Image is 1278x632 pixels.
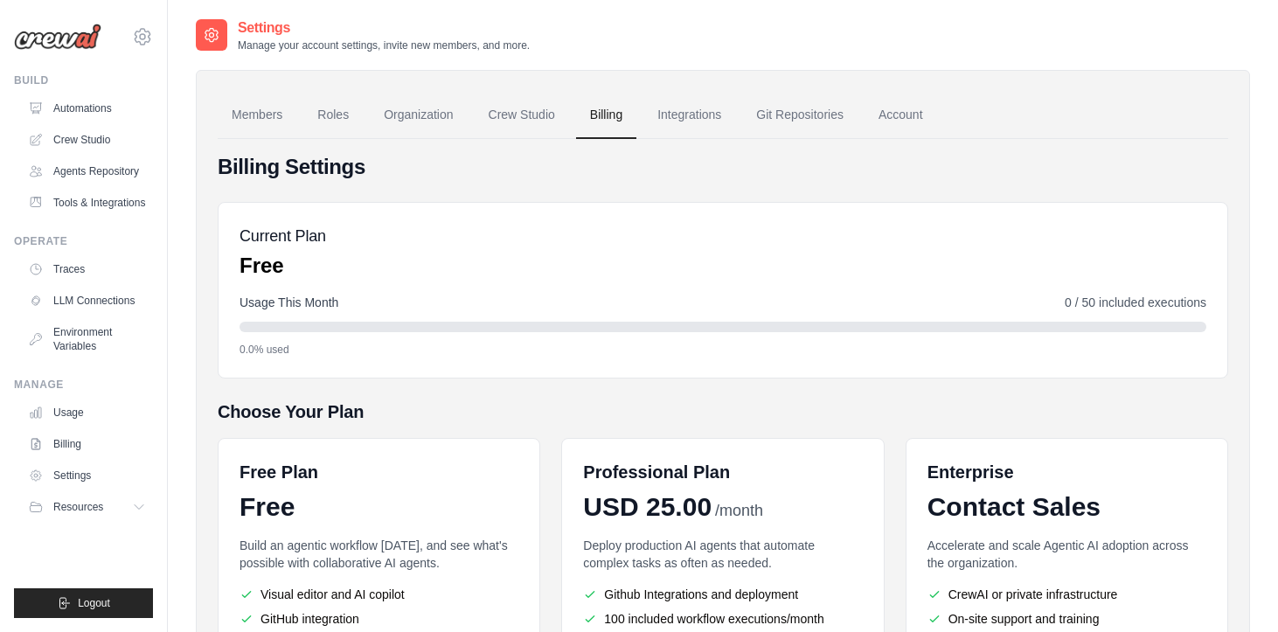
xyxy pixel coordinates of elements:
span: 0.0% used [240,343,289,357]
li: 100 included workflow executions/month [583,610,862,628]
a: Automations [21,94,153,122]
p: Deploy production AI agents that automate complex tasks as often as needed. [583,537,862,572]
div: Contact Sales [927,491,1206,523]
span: /month [715,499,763,523]
button: Resources [21,493,153,521]
p: Build an agentic workflow [DATE], and see what's possible with collaborative AI agents. [240,537,518,572]
div: Operate [14,234,153,248]
a: Billing [21,430,153,458]
h6: Free Plan [240,460,318,484]
li: On-site support and training [927,610,1206,628]
a: Settings [21,462,153,490]
h6: Enterprise [927,460,1206,484]
h5: Current Plan [240,224,326,248]
a: LLM Connections [21,287,153,315]
a: Integrations [643,92,735,139]
span: USD 25.00 [583,491,712,523]
a: Organization [370,92,467,139]
li: Github Integrations and deployment [583,586,862,603]
div: Free [240,491,518,523]
img: Logo [14,24,101,50]
li: CrewAI or private infrastructure [927,586,1206,603]
a: Traces [21,255,153,283]
p: Accelerate and scale Agentic AI adoption across the organization. [927,537,1206,572]
a: Crew Studio [475,92,569,139]
span: Logout [78,596,110,610]
a: Members [218,92,296,139]
a: Agents Repository [21,157,153,185]
a: Crew Studio [21,126,153,154]
div: Build [14,73,153,87]
a: Usage [21,399,153,427]
a: Tools & Integrations [21,189,153,217]
h2: Settings [238,17,530,38]
a: Account [865,92,937,139]
span: 0 / 50 included executions [1065,294,1206,311]
div: Manage [14,378,153,392]
h6: Professional Plan [583,460,730,484]
h4: Billing Settings [218,153,1228,181]
a: Billing [576,92,636,139]
button: Logout [14,588,153,618]
li: GitHub integration [240,610,518,628]
a: Git Repositories [742,92,858,139]
a: Environment Variables [21,318,153,360]
p: Manage your account settings, invite new members, and more. [238,38,530,52]
h5: Choose Your Plan [218,399,1228,424]
p: Free [240,252,326,280]
span: Resources [53,500,103,514]
li: Visual editor and AI copilot [240,586,518,603]
a: Roles [303,92,363,139]
span: Usage This Month [240,294,338,311]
